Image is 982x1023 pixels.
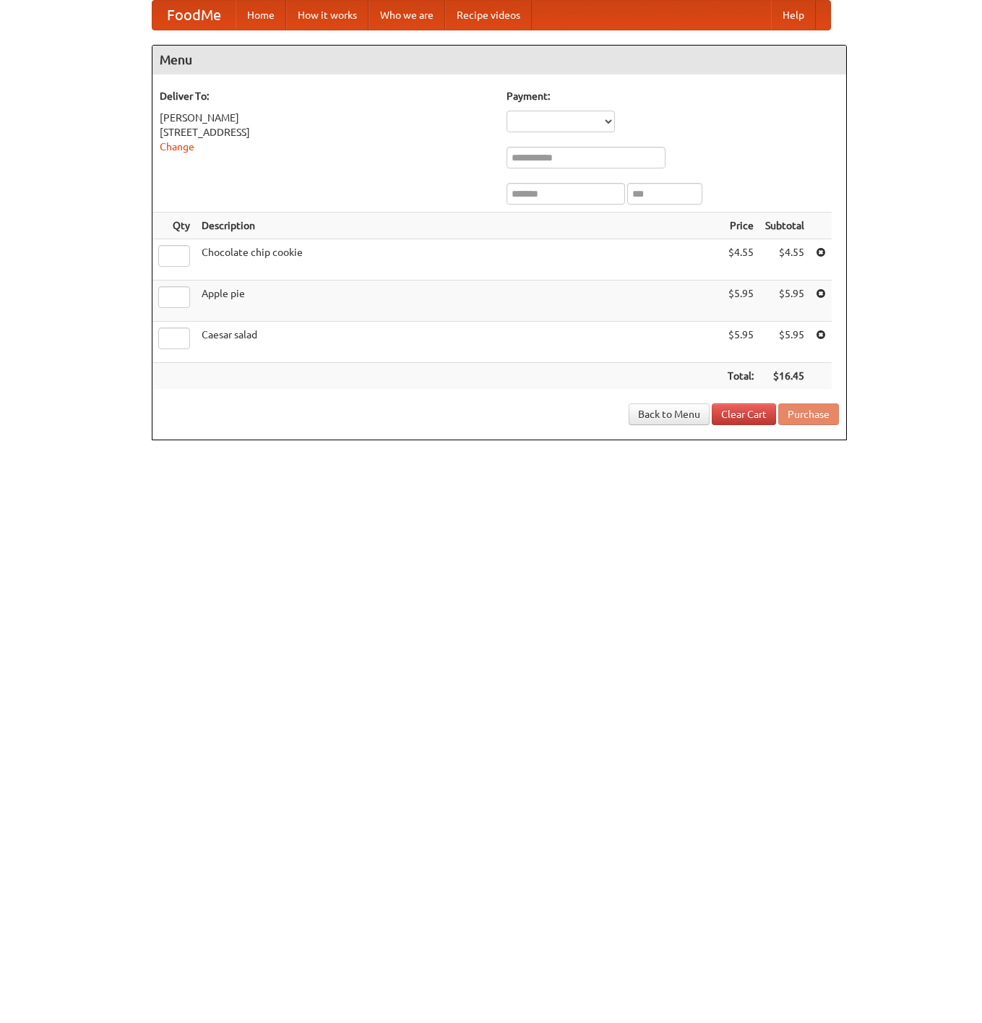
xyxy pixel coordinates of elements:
[160,111,492,125] div: [PERSON_NAME]
[759,213,810,239] th: Subtotal
[759,322,810,363] td: $5.95
[196,281,722,322] td: Apple pie
[722,322,759,363] td: $5.95
[445,1,532,30] a: Recipe videos
[160,125,492,140] div: [STREET_ADDRESS]
[771,1,816,30] a: Help
[759,363,810,390] th: $16.45
[722,239,759,281] td: $4.55
[722,213,759,239] th: Price
[196,322,722,363] td: Caesar salad
[196,213,722,239] th: Description
[759,281,810,322] td: $5.95
[152,213,196,239] th: Qty
[629,403,710,425] a: Back to Menu
[759,239,810,281] td: $4.55
[152,46,846,74] h4: Menu
[712,403,776,425] a: Clear Cart
[778,403,839,425] button: Purchase
[196,239,722,281] td: Chocolate chip cookie
[152,1,236,30] a: FoodMe
[286,1,369,30] a: How it works
[507,89,839,103] h5: Payment:
[160,141,194,153] a: Change
[369,1,445,30] a: Who we are
[160,89,492,103] h5: Deliver To:
[722,281,759,322] td: $5.95
[236,1,286,30] a: Home
[722,363,759,390] th: Total:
